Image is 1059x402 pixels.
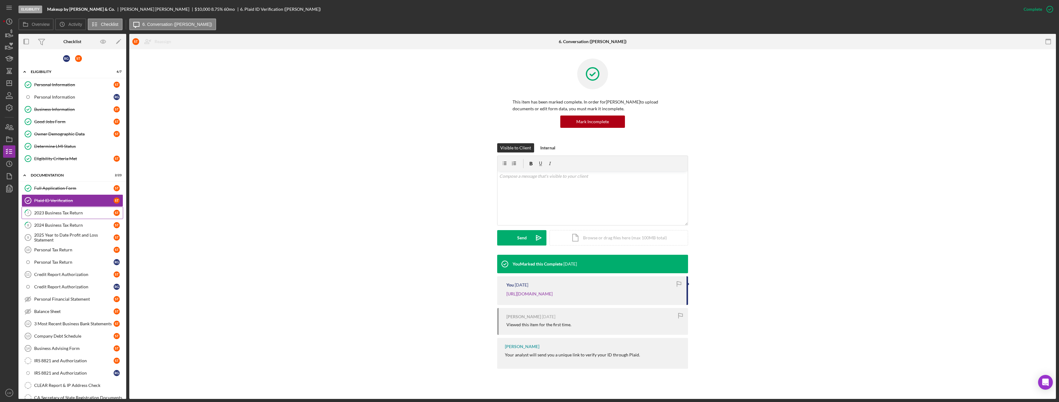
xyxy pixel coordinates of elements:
a: Full Application FormST [22,182,123,194]
b: Makeup by [PERSON_NAME] & Co. [47,7,115,12]
button: LW [3,387,15,399]
div: S T [114,358,120,364]
div: R G [114,370,120,376]
button: Activity [55,18,86,30]
div: CLEAR Report & IP Address Check [34,383,123,388]
tspan: 12 [26,322,30,326]
div: 2 / 23 [111,173,122,177]
text: LW [7,391,12,395]
a: 14Business Advising FormST [22,342,123,355]
a: Personal Financial StatementST [22,293,123,305]
a: 92025 Year to Date Profit and Loss StatementST [22,231,123,244]
div: S T [114,131,120,137]
div: S T [114,271,120,278]
div: Credit Report Authorization [34,272,114,277]
label: 6. Conversation ([PERSON_NAME]) [143,22,212,27]
button: 6. Conversation ([PERSON_NAME]) [129,18,216,30]
tspan: 11 [26,273,30,276]
div: R G [114,94,120,100]
a: Balance SheetST [22,305,123,318]
div: Business Information [34,107,114,112]
div: 6. Conversation ([PERSON_NAME]) [559,39,626,44]
div: Send [517,230,527,246]
div: Owner Demographic Data [34,132,114,136]
div: S T [114,185,120,191]
div: Eligibility Criteria Met [34,156,114,161]
p: This item has been marked complete. In order for [PERSON_NAME] to upload documents or edit form d... [513,99,673,112]
button: Mark Incomplete [560,116,625,128]
div: Visible to Client [500,143,531,152]
div: Plaid ID Verification [34,198,114,203]
div: S T [114,222,120,228]
div: 3 Most Recent Business Bank Statements [34,321,114,326]
div: S T [114,308,120,315]
div: 8.75 % [211,7,223,12]
a: Owner Demographic DataST [22,128,123,140]
a: 10Personal Tax ReturnST [22,244,123,256]
tspan: 10 [26,248,30,252]
time: 2025-09-29 19:20 [515,282,528,287]
a: IRS 8821 and AuthorizationST [22,355,123,367]
div: Personal Financial Statement [34,297,114,302]
button: Internal [537,143,558,152]
label: Overview [32,22,50,27]
a: CLEAR Report & IP Address Check [22,379,123,392]
div: You Marked this Complete [513,262,562,266]
a: 82024 Business Tax ReturnST [22,219,123,231]
div: [PERSON_NAME] [506,314,541,319]
div: S T [114,296,120,302]
div: Balance Sheet [34,309,114,314]
a: Plaid ID VerificationST [22,194,123,207]
div: Open Intercom Messenger [1038,375,1053,390]
button: Complete [1017,3,1056,15]
div: Personal Tax Return [34,260,114,265]
div: Full Application Form [34,186,114,191]
a: 123 Most Recent Business Bank StatementsST [22,318,123,330]
tspan: 13 [26,334,30,338]
div: 2024 Business Tax Return [34,223,114,228]
a: 11Credit Report AuthorizationST [22,268,123,281]
tspan: 14 [26,347,30,350]
time: 2025-09-29 22:55 [563,262,577,266]
a: Personal InformationST [22,79,123,91]
div: S T [114,119,120,125]
div: Personal Tax Return [34,247,114,252]
a: Personal Tax ReturnRG [22,256,123,268]
time: 2025-09-28 03:53 [542,314,555,319]
div: S T [75,55,82,62]
button: Checklist [88,18,123,30]
div: S T [114,156,120,162]
button: Send [497,230,546,246]
div: 6. Plaid ID Verification ([PERSON_NAME]) [240,7,321,12]
div: Your analyst will send you a unique link to verify your ID through Plaid. [505,352,640,357]
div: R G [114,259,120,265]
div: Viewed this item for the first time. [506,322,571,327]
div: Credit Report Authorization [34,284,114,289]
div: S T [114,106,120,112]
div: Documentation [31,173,106,177]
div: Business Advising Form [34,346,114,351]
a: 13Company Debt ScheduleST [22,330,123,342]
div: [PERSON_NAME] [PERSON_NAME] [120,7,195,12]
div: R G [114,284,120,290]
div: S T [114,247,120,253]
div: Determine LMI Status [34,144,123,149]
span: $10,000 [195,6,210,12]
div: 2023 Business Tax Return [34,210,114,215]
div: S T [114,82,120,88]
div: Internal [540,143,555,152]
a: 72023 Business Tax ReturnST [22,207,123,219]
div: You [506,282,514,287]
a: [URL][DOMAIN_NAME] [506,291,553,296]
label: Checklist [101,22,119,27]
a: Eligibility Criteria MetST [22,152,123,165]
a: IRS 8821 and AuthorizationRG [22,367,123,379]
div: IRS 8821 and Authorization [34,358,114,363]
div: S T [132,38,139,45]
a: Credit Report AuthorizationRG [22,281,123,293]
div: Checklist [63,39,81,44]
div: CA Secretary of State Registration Documents [34,395,123,400]
a: Determine LMI Status [22,140,123,152]
a: Personal InformationRG [22,91,123,103]
div: Complete [1024,3,1042,15]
